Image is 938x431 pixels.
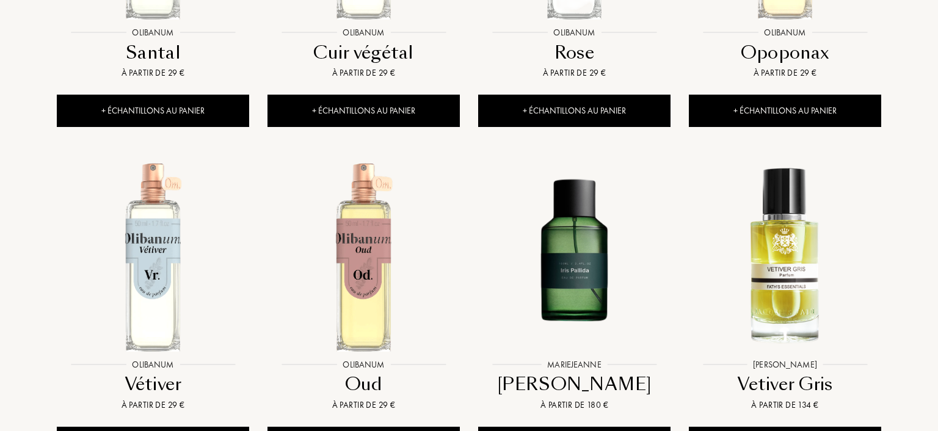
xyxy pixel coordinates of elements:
div: À partir de 29 € [272,67,455,79]
div: + Échantillons au panier [478,95,671,127]
div: À partir de 29 € [272,399,455,411]
div: + Échantillons au panier [689,95,881,127]
a: Vetiver Gris Jacques Fath[PERSON_NAME]Vetiver GrisÀ partir de 134 € [689,148,881,427]
div: À partir de 29 € [694,67,876,79]
a: Iris Pallida MarieJeanneMarieJeanne[PERSON_NAME]À partir de 180 € [478,148,671,427]
img: Oud Olibanum [269,162,459,352]
div: À partir de 29 € [62,67,244,79]
div: À partir de 29 € [62,399,244,411]
img: Iris Pallida MarieJeanne [479,162,669,352]
div: À partir de 180 € [483,399,666,411]
div: + Échantillons au panier [267,95,460,127]
div: À partir de 134 € [694,399,876,411]
img: Vétiver Olibanum [58,162,248,352]
a: Vétiver OlibanumOlibanumVétiverÀ partir de 29 € [57,148,249,427]
img: Vetiver Gris Jacques Fath [690,162,880,352]
a: Oud OlibanumOlibanumOudÀ partir de 29 € [267,148,460,427]
div: + Échantillons au panier [57,95,249,127]
div: À partir de 29 € [483,67,666,79]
